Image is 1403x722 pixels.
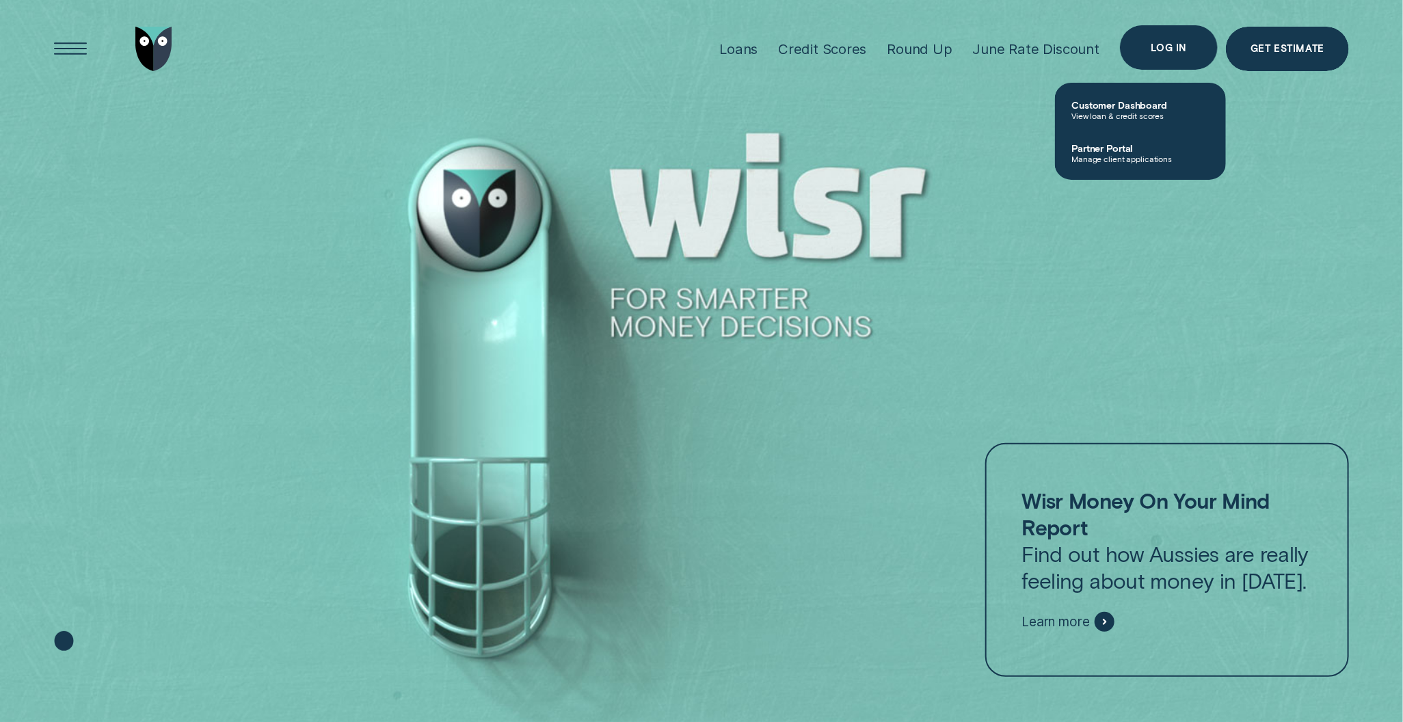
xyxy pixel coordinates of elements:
div: Loans [719,40,758,57]
button: Log in [1120,25,1218,70]
span: Manage client applications [1071,154,1210,163]
span: Partner Portal [1071,142,1210,154]
button: Open Menu [49,27,93,71]
div: Log in [1151,44,1187,52]
div: Round Up [887,40,952,57]
img: Wisr [135,27,172,71]
span: Learn more [1022,614,1090,630]
a: Partner PortalManage client applications [1055,131,1226,174]
a: Customer DashboardView loan & credit scores [1055,88,1226,131]
p: Find out how Aussies are really feeling about money in [DATE]. [1022,487,1313,594]
a: Wisr Money On Your Mind ReportFind out how Aussies are really feeling about money in [DATE].Learn... [985,443,1349,677]
strong: Wisr Money On Your Mind Report [1022,487,1270,539]
span: View loan & credit scores [1071,111,1210,120]
div: Credit Scores [778,40,866,57]
div: June Rate Discount [973,40,1099,57]
span: Customer Dashboard [1071,99,1210,111]
a: Get Estimate [1226,27,1349,71]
